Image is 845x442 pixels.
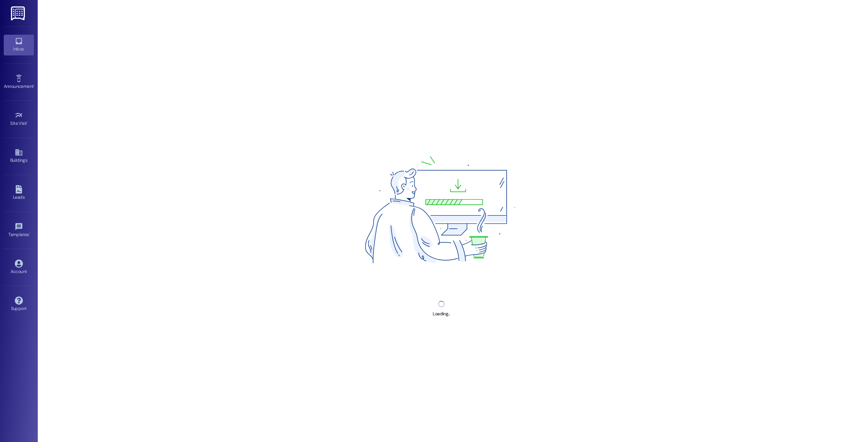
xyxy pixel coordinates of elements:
div: Loading... [433,310,450,318]
a: Templates • [4,220,34,241]
span: • [27,120,28,125]
a: Site Visit • [4,109,34,129]
img: ResiDesk Logo [11,6,26,20]
span: • [34,83,35,88]
a: Buildings [4,146,34,166]
a: Support [4,294,34,315]
span: • [29,231,30,236]
a: Account [4,257,34,278]
a: Leads [4,183,34,203]
a: Inbox [4,35,34,55]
